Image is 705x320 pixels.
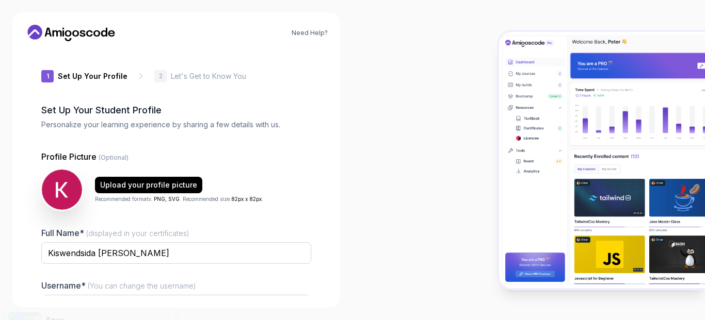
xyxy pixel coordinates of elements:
a: Need Help? [292,29,328,37]
span: (Optional) [99,154,129,161]
p: Set Up Your Profile [58,71,127,81]
div: Upload your profile picture [100,180,197,190]
p: Personalize your learning experience by sharing a few details with us. [41,120,311,130]
p: Recommended formats: . Recommended size: . [95,195,263,203]
span: Bought [45,292,67,300]
label: Full Name* [41,228,189,238]
p: Profile Picture [41,150,311,163]
button: Upload your profile picture [95,177,202,193]
input: Enter your Username [41,295,311,316]
img: provesource social proof notification image [8,278,42,312]
p: 2 [159,73,163,79]
p: Let's Get to Know You [171,71,246,81]
a: Home link [25,25,118,41]
input: Enter your Full Name [41,242,311,264]
img: user profile image [42,170,82,210]
a: ProveSource [72,301,104,310]
span: Anya [45,282,64,291]
span: [DATE] [45,301,62,310]
span: (displayed in your certificates) [86,229,189,238]
img: Amigoscode Dashboard [499,32,705,288]
span: PNG, SVG [154,196,180,202]
h2: Set Up Your Student Profile [41,103,311,117]
a: Amigoscode PRO Membership [68,292,152,300]
p: 1 [46,73,49,79]
span: 82px x 82px [231,196,262,202]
